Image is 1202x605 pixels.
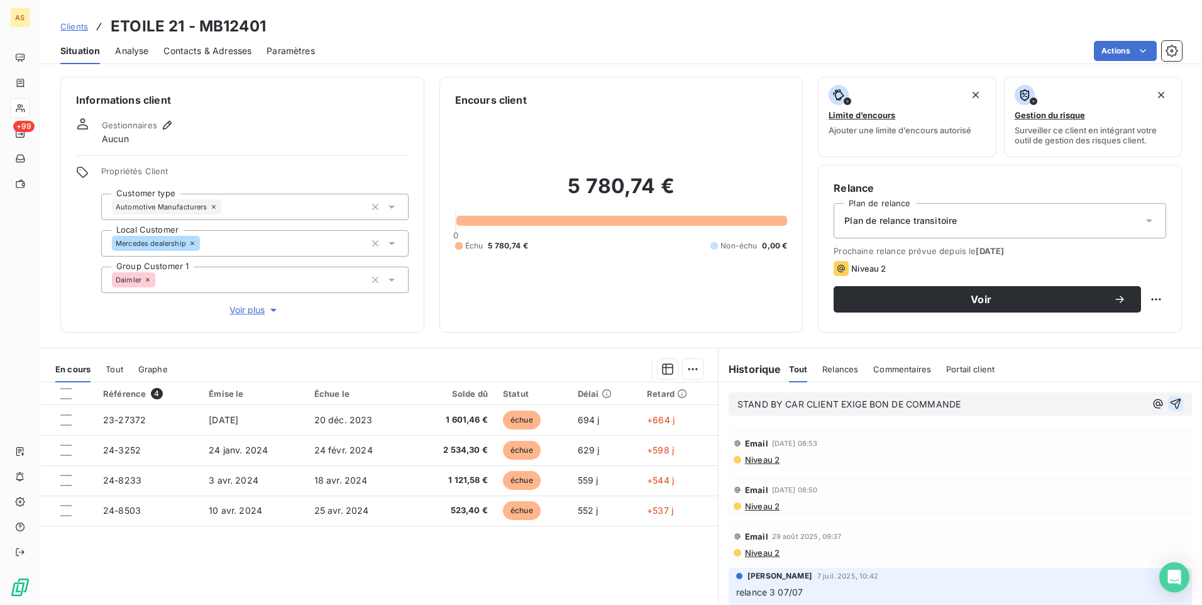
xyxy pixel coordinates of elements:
[419,444,488,457] span: 2 534,30 €
[221,201,231,213] input: Ajouter une valeur
[103,475,141,486] span: 24-8233
[314,505,369,516] span: 25 avr. 2024
[647,389,710,399] div: Retard
[465,240,483,252] span: Échu
[314,475,368,486] span: 18 avr. 2024
[209,445,268,455] span: 24 janv. 2024
[719,362,781,377] h6: Historique
[60,20,88,33] a: Clients
[209,475,258,486] span: 3 avr. 2024
[737,399,961,409] span: STAND BY CAR CLIENT EXIGE BON DE COMMANDE
[744,501,780,511] span: Niveau 2
[873,364,931,374] span: Commentaires
[817,572,878,580] span: 7 juil. 2025, 10:42
[419,389,488,399] div: Solde dû
[10,8,30,28] div: AS
[103,445,141,455] span: 24-3252
[60,21,88,31] span: Clients
[647,475,674,486] span: +544 j
[503,411,541,430] span: échue
[151,388,162,399] span: 4
[13,121,35,132] span: +99
[744,548,780,558] span: Niveau 2
[844,214,957,227] span: Plan de relance transitoire
[111,15,266,38] h3: ETOILE 21 - MB12401
[772,440,818,447] span: [DATE] 08:53
[314,389,404,399] div: Échue le
[772,486,818,494] span: [DATE] 08:50
[503,389,563,399] div: Statut
[106,364,123,374] span: Tout
[102,120,157,130] span: Gestionnaires
[647,445,674,455] span: +598 j
[745,438,768,448] span: Email
[851,264,886,274] span: Niveau 2
[116,240,186,247] span: Mercedes dealership
[163,45,251,57] span: Contacts & Adresses
[138,364,168,374] span: Graphe
[10,577,30,597] img: Logo LeanPay
[1015,110,1085,120] span: Gestion du risque
[200,238,210,249] input: Ajouter une valeur
[818,77,996,157] button: Limite d’encoursAjouter une limite d’encours autorisé
[503,501,541,520] span: échue
[76,92,409,108] h6: Informations client
[834,246,1166,256] span: Prochaine relance prévue depuis le
[849,294,1113,304] span: Voir
[578,505,598,516] span: 552 j
[1015,125,1171,145] span: Surveiller ce client en intégrant votre outil de gestion des risques client.
[209,505,262,516] span: 10 avr. 2024
[101,303,409,317] button: Voir plus
[102,133,129,145] span: Aucun
[209,389,299,399] div: Émise le
[267,45,315,57] span: Paramètres
[1094,41,1157,61] button: Actions
[116,276,141,284] span: Daimler
[1004,77,1182,157] button: Gestion du risqueSurveiller ce client en intégrant votre outil de gestion des risques client.
[829,110,895,120] span: Limite d’encours
[834,180,1166,196] h6: Relance
[419,414,488,426] span: 1 601,46 €
[745,531,768,541] span: Email
[647,414,675,425] span: +664 j
[116,203,207,211] span: Automotive Manufacturers
[229,304,280,316] span: Voir plus
[829,125,971,135] span: Ajouter une limite d’encours autorisé
[101,166,409,184] span: Propriétés Client
[455,174,788,211] h2: 5 780,74 €
[55,364,91,374] span: En cours
[115,45,148,57] span: Analyse
[578,475,598,486] span: 559 j
[762,240,787,252] span: 0,00 €
[772,533,842,540] span: 29 août 2025, 09:37
[314,445,373,455] span: 24 févr. 2024
[578,445,600,455] span: 629 j
[314,414,373,425] span: 20 déc. 2023
[789,364,808,374] span: Tout
[736,587,803,597] span: relance 3 07/07
[103,414,146,425] span: 23-27372
[745,485,768,495] span: Email
[453,230,458,240] span: 0
[103,388,194,399] div: Référence
[155,274,165,286] input: Ajouter une valeur
[503,471,541,490] span: échue
[834,286,1141,313] button: Voir
[488,240,528,252] span: 5 780,74 €
[1159,562,1189,592] div: Open Intercom Messenger
[578,389,632,399] div: Délai
[720,240,757,252] span: Non-échu
[103,505,141,516] span: 24-8503
[419,474,488,487] span: 1 121,58 €
[419,504,488,517] span: 523,40 €
[647,505,673,516] span: +537 j
[503,441,541,460] span: échue
[60,45,100,57] span: Situation
[822,364,858,374] span: Relances
[209,414,238,425] span: [DATE]
[455,92,527,108] h6: Encours client
[747,570,812,582] span: [PERSON_NAME]
[578,414,600,425] span: 694 j
[744,455,780,465] span: Niveau 2
[946,364,995,374] span: Portail client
